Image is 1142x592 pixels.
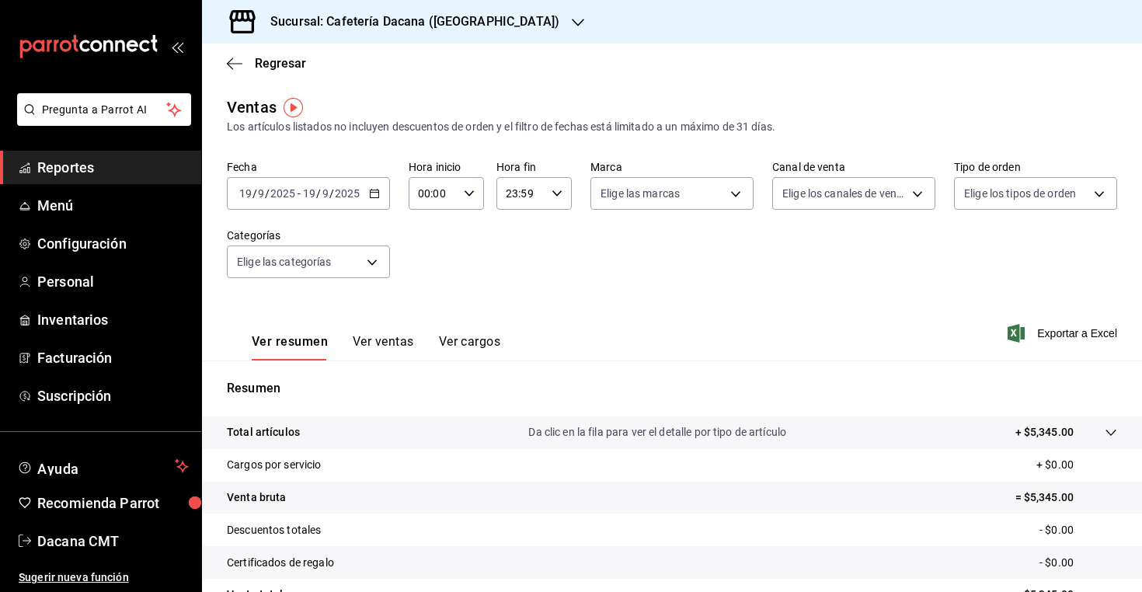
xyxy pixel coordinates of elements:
span: Configuración [37,233,189,254]
span: / [265,187,270,200]
span: / [252,187,257,200]
p: Da clic en la fila para ver el detalle por tipo de artículo [528,424,786,441]
label: Hora inicio [409,162,484,172]
button: open_drawer_menu [171,40,183,53]
p: Venta bruta [227,489,286,506]
div: Los artículos listados no incluyen descuentos de orden y el filtro de fechas está limitado a un m... [227,119,1117,135]
p: Cargos por servicio [227,457,322,473]
img: Tooltip marker [284,98,303,117]
p: + $5,345.00 [1015,424,1074,441]
span: Dacana CMT [37,531,189,552]
span: Elige las marcas [601,186,680,201]
label: Marca [590,162,754,172]
button: Pregunta a Parrot AI [17,93,191,126]
p: Descuentos totales [227,522,321,538]
span: Inventarios [37,309,189,330]
button: Exportar a Excel [1011,324,1117,343]
span: / [329,187,334,200]
span: Reportes [37,157,189,178]
label: Categorías [227,230,390,241]
span: Pregunta a Parrot AI [42,102,167,118]
input: ---- [270,187,296,200]
span: Suscripción [37,385,189,406]
button: Regresar [227,56,306,71]
input: -- [238,187,252,200]
a: Pregunta a Parrot AI [11,113,191,129]
h3: Sucursal: Cafetería Dacana ([GEOGRAPHIC_DATA]) [258,12,559,31]
input: ---- [334,187,360,200]
span: Regresar [255,56,306,71]
span: Sugerir nueva función [19,569,189,586]
span: Menú [37,195,189,216]
div: Ventas [227,96,277,119]
label: Hora fin [496,162,572,172]
span: Elige las categorías [237,254,332,270]
button: Ver resumen [252,334,328,360]
span: Facturación [37,347,189,368]
span: - [298,187,301,200]
p: = $5,345.00 [1015,489,1117,506]
span: Elige los canales de venta [782,186,907,201]
span: Elige los tipos de orden [964,186,1076,201]
p: Certificados de regalo [227,555,334,571]
div: navigation tabs [252,334,500,360]
span: Ayuda [37,457,169,475]
span: Personal [37,271,189,292]
button: Ver cargos [439,334,501,360]
input: -- [302,187,316,200]
p: - $0.00 [1039,522,1117,538]
input: -- [322,187,329,200]
span: / [316,187,321,200]
label: Canal de venta [772,162,935,172]
p: Resumen [227,379,1117,398]
span: Recomienda Parrot [37,493,189,514]
p: - $0.00 [1039,555,1117,571]
p: Total artículos [227,424,300,441]
input: -- [257,187,265,200]
p: + $0.00 [1036,457,1117,473]
button: Ver ventas [353,334,414,360]
label: Fecha [227,162,390,172]
label: Tipo de orden [954,162,1117,172]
